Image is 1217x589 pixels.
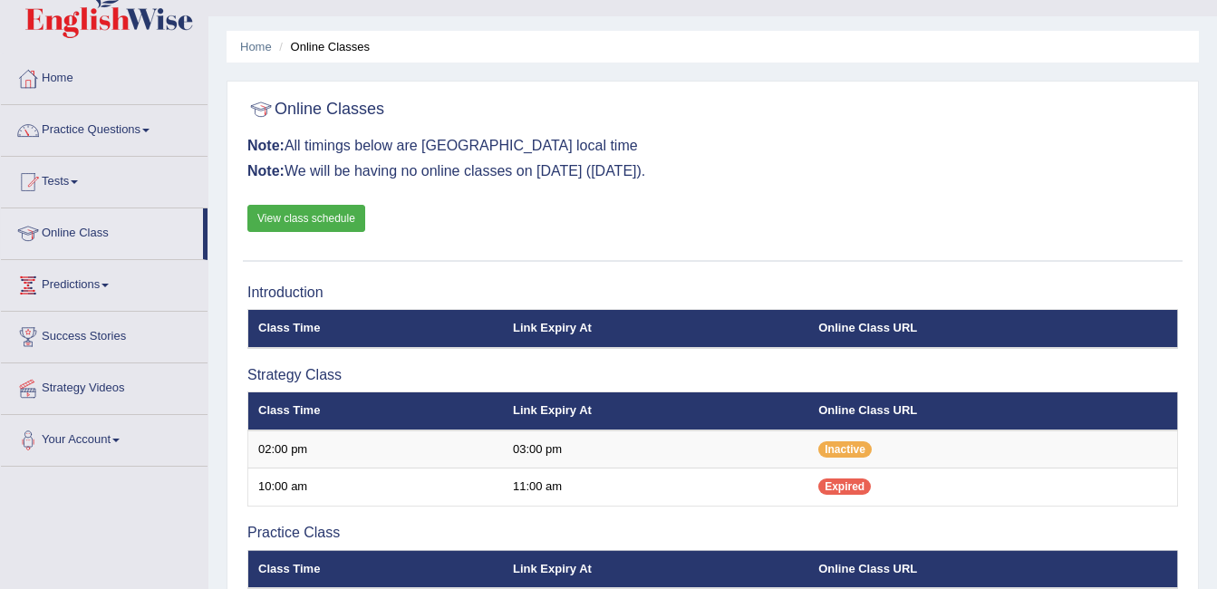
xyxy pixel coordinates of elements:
b: Note: [247,163,285,179]
h2: Online Classes [247,96,384,123]
th: Online Class URL [808,550,1177,588]
th: Link Expiry At [503,392,808,430]
a: Home [1,53,208,99]
span: Expired [818,478,871,495]
th: Link Expiry At [503,310,808,348]
td: 02:00 pm [248,430,503,468]
h3: We will be having no online classes on [DATE] ([DATE]). [247,163,1178,179]
th: Class Time [248,550,503,588]
th: Class Time [248,310,503,348]
th: Link Expiry At [503,550,808,588]
h3: Practice Class [247,525,1178,541]
a: Online Class [1,208,203,254]
td: 10:00 am [248,468,503,507]
td: 03:00 pm [503,430,808,468]
a: Success Stories [1,312,208,357]
a: Your Account [1,415,208,460]
th: Online Class URL [808,392,1177,430]
a: Tests [1,157,208,202]
th: Class Time [248,392,503,430]
li: Online Classes [275,38,370,55]
th: Online Class URL [808,310,1177,348]
a: Home [240,40,272,53]
b: Note: [247,138,285,153]
span: Inactive [818,441,872,458]
h3: All timings below are [GEOGRAPHIC_DATA] local time [247,138,1178,154]
h3: Introduction [247,285,1178,301]
a: Predictions [1,260,208,305]
h3: Strategy Class [247,367,1178,383]
td: 11:00 am [503,468,808,507]
a: View class schedule [247,205,365,232]
a: Practice Questions [1,105,208,150]
a: Strategy Videos [1,363,208,409]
